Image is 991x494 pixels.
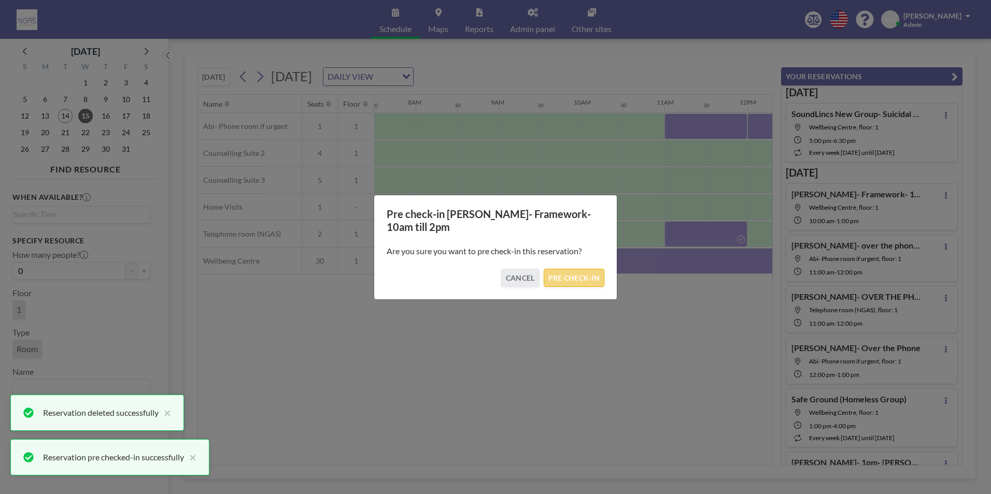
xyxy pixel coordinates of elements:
[501,269,540,287] button: CANCEL
[43,451,184,463] div: Reservation pre checked-in successfully
[544,269,604,287] button: PRE CHECK-IN
[184,451,196,463] button: close
[387,208,604,234] h3: Pre check-in [PERSON_NAME]- Framework- 10am till 2pm
[159,406,171,419] button: close
[43,406,159,419] div: Reservation deleted successfully
[387,246,604,256] p: Are you sure you want to pre check-in this reservation?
